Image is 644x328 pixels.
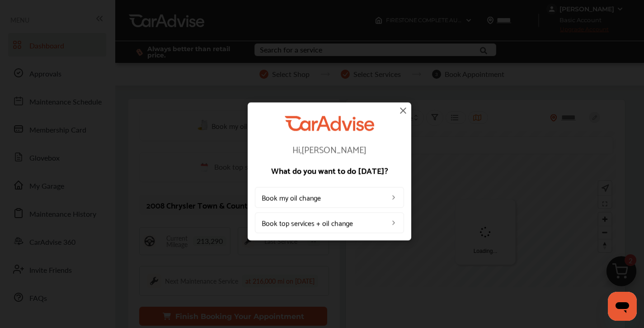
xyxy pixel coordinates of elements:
[608,292,637,321] iframe: Button to launch messaging window
[255,166,404,174] p: What do you want to do [DATE]?
[255,144,404,153] p: Hi, [PERSON_NAME]
[285,116,374,131] img: CarAdvise Logo
[255,212,404,233] a: Book top services + oil change
[255,187,404,208] a: Book my oil change
[398,105,409,116] img: close-icon.a004319c.svg
[390,219,397,226] img: left_arrow_icon.0f472efe.svg
[390,194,397,201] img: left_arrow_icon.0f472efe.svg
